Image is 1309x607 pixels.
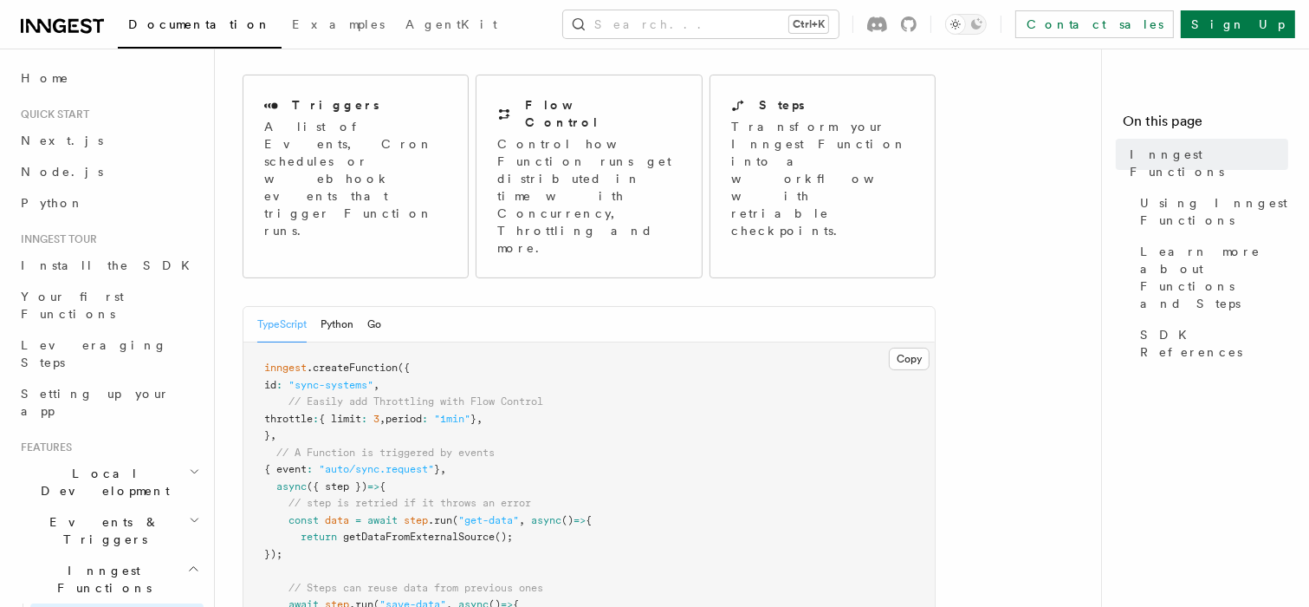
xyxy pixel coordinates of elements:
span: throttle [264,413,313,425]
p: Control how Function runs get distributed in time with Concurrency, Throttling and more. [497,135,680,257]
a: Install the SDK [14,250,204,281]
span: Events & Triggers [14,513,189,548]
span: Learn more about Functions and Steps [1140,243,1288,312]
span: step [404,514,428,526]
a: Python [14,187,204,219]
kbd: Ctrl+K [789,16,828,33]
button: Search...Ctrl+K [563,10,839,38]
a: Learn more about Functions and Steps [1133,236,1288,319]
span: Inngest tour [14,232,97,246]
span: Using Inngest Functions [1140,194,1288,229]
span: Next.js [21,134,103,147]
span: // step is retried if it throws an error [288,497,531,509]
span: , [379,413,386,425]
span: { limit [319,413,361,425]
span: } [434,463,440,475]
span: Inngest Functions [1130,146,1288,180]
button: Copy [889,348,930,370]
span: Leveraging Steps [21,338,167,369]
span: { [379,480,386,493]
h4: On this page [1123,111,1288,139]
a: Contact sales [1015,10,1174,38]
a: AgentKit [395,5,508,47]
a: Sign Up [1181,10,1295,38]
span: SDK References [1140,326,1288,361]
span: return [301,531,337,543]
span: , [476,413,483,425]
span: .run [428,514,452,526]
span: ({ [398,362,410,374]
span: getDataFromExternalSource [343,531,495,543]
span: Node.js [21,165,103,179]
span: // A Function is triggered by events [276,447,495,459]
a: SDK References [1133,319,1288,368]
button: TypeScript [257,307,307,343]
button: Events & Triggers [14,506,204,555]
span: = [355,514,361,526]
a: Leveraging Steps [14,330,204,378]
p: Transform your Inngest Function into a workflow with retriable checkpoints. [731,118,917,239]
span: }); [264,548,282,560]
span: inngest [264,362,307,374]
span: data [325,514,349,526]
span: // Easily add Throttling with Flow Control [288,395,543,408]
span: => [367,480,379,493]
span: Home [21,69,69,87]
span: async [276,480,307,493]
p: A list of Events, Cron schedules or webhook events that trigger Function runs. [264,118,447,239]
span: => [573,514,586,526]
span: Examples [292,17,385,31]
span: ({ step }) [307,480,367,493]
a: StepsTransform your Inngest Function into a workflow with retriable checkpoints. [710,75,936,278]
span: { event [264,463,307,475]
button: Go [367,307,381,343]
a: Documentation [118,5,282,49]
a: Setting up your app [14,378,204,427]
h2: Flow Control [525,96,680,131]
span: Install the SDK [21,258,200,272]
a: Node.js [14,156,204,187]
span: Your first Functions [21,290,124,321]
span: , [519,514,525,526]
span: : [276,379,282,391]
span: async [531,514,561,526]
a: Inngest Functions [1123,139,1288,187]
span: period [386,413,422,425]
span: : [307,463,313,475]
button: Inngest Functions [14,555,204,604]
span: "1min" [434,413,470,425]
span: Python [21,196,84,210]
span: .createFunction [307,362,398,374]
h2: Steps [759,96,805,114]
span: "auto/sync.request" [319,463,434,475]
button: Toggle dark mode [945,14,987,35]
span: await [367,514,398,526]
h2: Triggers [292,96,379,114]
span: Setting up your app [21,387,170,418]
span: { [586,514,592,526]
span: Features [14,441,72,454]
span: AgentKit [405,17,497,31]
a: Your first Functions [14,281,204,330]
span: : [361,413,367,425]
span: , [440,463,446,475]
span: } [470,413,476,425]
span: const [288,514,319,526]
a: Using Inngest Functions [1133,187,1288,236]
a: TriggersA list of Events, Cron schedules or webhook events that trigger Function runs. [243,75,469,278]
a: Next.js [14,125,204,156]
span: , [270,429,276,441]
span: Inngest Functions [14,562,187,597]
button: Local Development [14,458,204,506]
span: , [373,379,379,391]
span: Quick start [14,108,89,121]
span: Documentation [128,17,271,31]
span: (); [495,531,513,543]
button: Python [321,307,353,343]
span: } [264,429,270,441]
a: Home [14,62,204,94]
span: ( [452,514,458,526]
span: id [264,379,276,391]
span: "sync-systems" [288,379,373,391]
span: : [422,413,428,425]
